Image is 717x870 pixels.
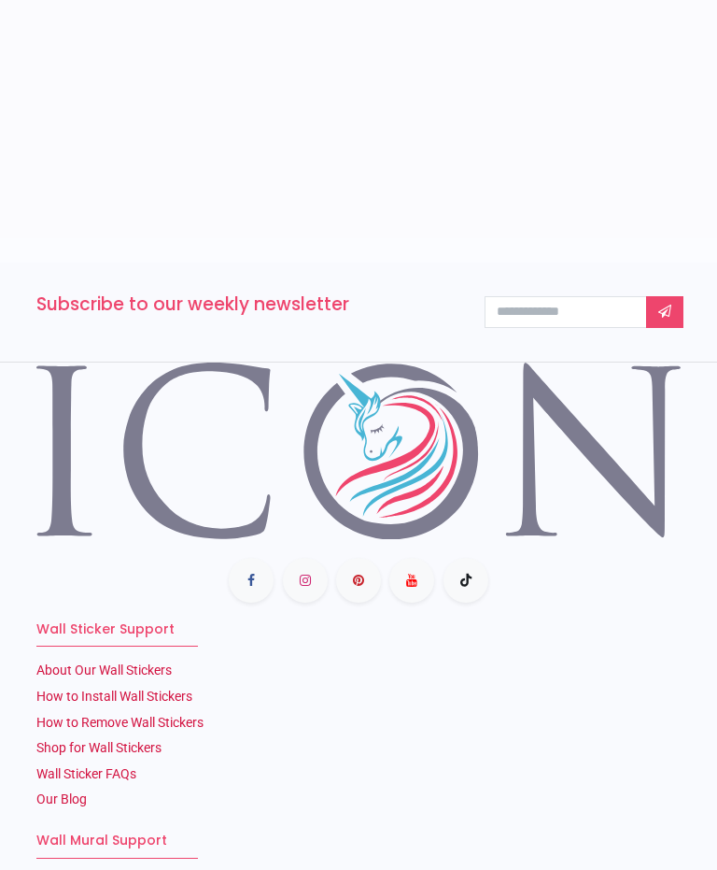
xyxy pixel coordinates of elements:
[36,792,87,806] a: Our Blog
[36,620,681,639] h6: Wall Sticker Support
[36,292,457,318] h3: Subscribe to our weekly newsletter
[36,663,172,677] a: About Our Wall Stickers
[36,689,192,704] a: How to Install Wall Stickers
[36,766,136,781] a: Wall Sticker FAQs
[36,832,681,850] h6: Wall Mural Support
[36,715,204,730] a: How to Remove Wall Stickers
[36,740,162,755] a: Shop for Wall Stickers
